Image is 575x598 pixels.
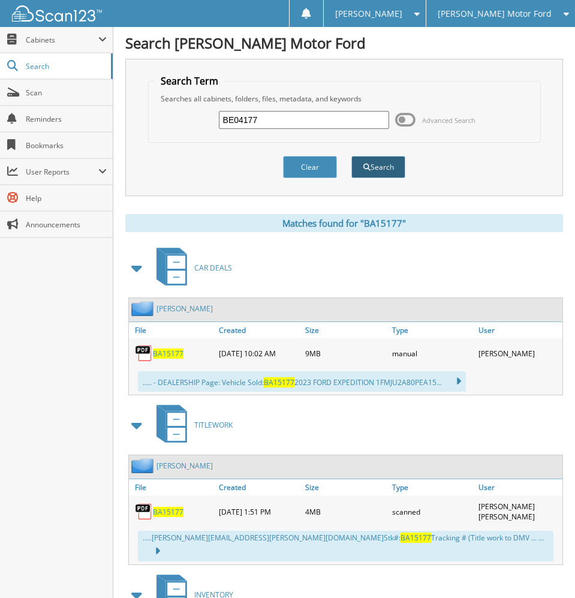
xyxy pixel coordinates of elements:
[129,479,216,495] a: File
[302,479,389,495] a: Size
[125,33,563,53] h1: Search [PERSON_NAME] Motor Ford
[475,341,562,365] div: [PERSON_NAME]
[138,531,553,561] div: ..... [PERSON_NAME][EMAIL_ADDRESS][PERSON_NAME][DOMAIN_NAME] Stk#: Tracking # (Title work to DMV ...
[155,94,534,104] div: Searches all cabinets, folders, files, metadata, and keywords
[475,322,562,338] a: User
[422,116,475,125] span: Advanced Search
[26,193,107,203] span: Help
[302,498,389,525] div: 4MB
[302,341,389,365] div: 9MB
[26,220,107,230] span: Announcements
[283,156,337,178] button: Clear
[156,461,213,471] a: [PERSON_NAME]
[389,322,476,338] a: Type
[131,458,156,473] img: folder2.png
[216,322,303,338] a: Created
[131,301,156,316] img: folder2.png
[194,420,233,430] span: TITLEWORK
[153,507,183,517] a: BA15177
[138,371,466,392] div: ..... - DEALERSHIP Page: Vehicle Sold: 2023 FORD EXPEDITION 1FMJU2A80PEA15...
[389,479,476,495] a: Type
[12,5,102,22] img: scan123-logo-white.svg
[135,503,153,521] img: PDF.png
[475,479,562,495] a: User
[216,341,303,365] div: [DATE] 10:02 AM
[129,322,216,338] a: File
[26,88,107,98] span: Scan
[149,401,233,449] a: TITLEWORK
[335,10,402,17] span: [PERSON_NAME]
[135,344,153,362] img: PDF.png
[26,114,107,124] span: Reminders
[26,140,107,151] span: Bookmarks
[26,35,98,45] span: Cabinets
[389,341,476,365] div: manual
[302,322,389,338] a: Size
[216,479,303,495] a: Created
[26,167,98,177] span: User Reports
[125,214,563,232] div: Matches found for "BA15177"
[194,263,232,273] span: CAR DEALS
[515,540,575,598] iframe: Chat Widget
[155,74,224,88] legend: Search Term
[401,533,431,543] span: BA15177
[351,156,405,178] button: Search
[438,10,552,17] span: [PERSON_NAME] Motor Ford
[26,61,105,71] span: Search
[216,498,303,525] div: [DATE] 1:51 PM
[389,498,476,525] div: scanned
[264,377,294,387] span: BA15177
[153,348,183,359] a: BA15177
[475,498,562,525] div: [PERSON_NAME] [PERSON_NAME]
[156,303,213,314] a: [PERSON_NAME]
[149,244,232,292] a: CAR DEALS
